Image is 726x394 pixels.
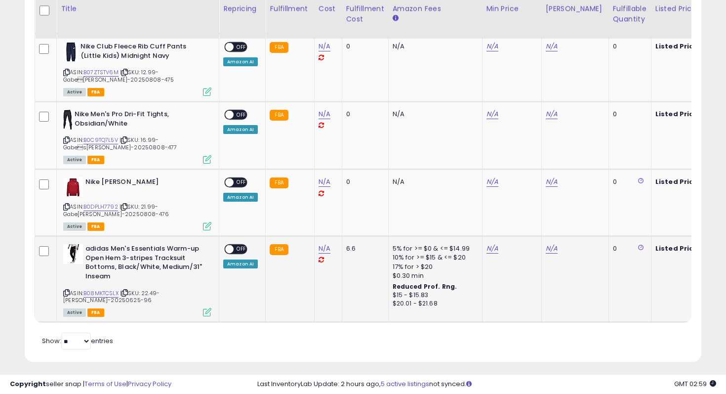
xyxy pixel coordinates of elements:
[63,110,211,163] div: ASIN:
[393,42,475,51] div: N/A
[655,109,700,119] b: Listed Price:
[346,244,381,253] div: 6.6
[381,379,429,389] a: 5 active listings
[319,42,330,51] a: N/A
[63,203,169,218] span: | SKU: 21.99-Gabe[PERSON_NAME]-20250808-476
[270,177,288,188] small: FBA
[87,222,104,231] span: FBA
[63,42,78,62] img: 316wBwV7PoL._SL40_.jpg
[613,3,647,24] div: Fulfillable Quantity
[10,379,46,389] strong: Copyright
[393,110,475,119] div: N/A
[346,110,381,119] div: 0
[393,271,475,280] div: $0.30 min
[63,156,86,164] span: All listings currently available for purchase on Amazon
[63,88,86,96] span: All listings currently available for purchase on Amazon
[393,244,475,253] div: 5% for >= $0 & <= $14.99
[546,109,558,119] a: N/A
[393,282,457,291] b: Reduced Prof. Rng.
[270,42,288,53] small: FBA
[84,379,126,389] a: Terms of Use
[87,88,104,96] span: FBA
[655,42,700,51] b: Listed Price:
[319,177,330,187] a: N/A
[346,3,384,24] div: Fulfillment Cost
[87,156,104,164] span: FBA
[613,244,644,253] div: 0
[393,177,475,186] div: N/A
[486,3,537,14] div: Min Price
[223,125,258,134] div: Amazon AI
[234,245,249,254] span: OFF
[674,379,716,389] span: 2025-08-18 02:59 GMT
[234,111,249,119] span: OFF
[270,244,288,255] small: FBA
[546,3,605,14] div: [PERSON_NAME]
[393,263,475,271] div: 17% for > $20
[486,244,498,254] a: N/A
[63,42,211,95] div: ASIN:
[63,289,160,304] span: | SKU: 22.49-[PERSON_NAME]-20250625-96
[613,42,644,51] div: 0
[223,3,261,14] div: Repricing
[63,244,211,315] div: ASIN:
[655,244,700,253] b: Listed Price:
[319,3,338,14] div: Cost
[257,380,717,389] div: Last InventoryLab Update: 2 hours ago, not synced.
[223,193,258,202] div: Amazon AI
[346,177,381,186] div: 0
[63,177,211,229] div: ASIN:
[63,244,83,264] img: 31N9oCmdA0L._SL40_.jpg
[546,244,558,254] a: N/A
[83,136,118,144] a: B0C9TQ7L5V
[83,68,119,77] a: B07ZTSTV6M
[270,3,310,14] div: Fulfillment
[346,42,381,51] div: 0
[234,178,249,187] span: OFF
[63,222,86,231] span: All listings currently available for purchase on Amazon
[85,244,205,283] b: adidas Men's Essentials Warm-up Open Hem 3-stripes Tracksuit Bottoms, Black/White, Medium/31" Inseam
[319,244,330,254] a: N/A
[61,3,215,14] div: Title
[85,177,205,189] b: Nike [PERSON_NAME]
[63,110,72,130] img: 21cOYIwTYbL._SL40_.jpg
[393,253,475,262] div: 10% for >= $15 & <= $20
[87,308,104,317] span: FBA
[393,300,475,308] div: $20.01 - $21.68
[63,308,86,317] span: All listings currently available for purchase on Amazon
[393,3,478,14] div: Amazon Fees
[128,379,171,389] a: Privacy Policy
[613,110,644,119] div: 0
[223,57,258,66] div: Amazon AI
[83,203,118,211] a: B0DPLH7792
[42,336,113,346] span: Show: entries
[319,109,330,119] a: N/A
[83,289,119,298] a: B08MKTCSLX
[486,177,498,187] a: N/A
[63,68,174,83] span: | SKU: 12.99-Gabe[PERSON_NAME]-20250808-475
[613,177,644,186] div: 0
[63,177,83,197] img: 31FPNBMphCL._SL40_.jpg
[75,110,195,131] b: Nike Men's Pro Dri-Fit Tights, Obsidian/White
[486,42,498,51] a: N/A
[486,109,498,119] a: N/A
[81,42,201,63] b: Nike Club Fleece Rib Cuff Pants (Little Kids) Midnight Navy
[546,177,558,187] a: N/A
[10,380,171,389] div: seller snap | |
[393,14,399,23] small: Amazon Fees.
[393,291,475,300] div: $15 - $15.83
[655,177,700,186] b: Listed Price:
[270,110,288,121] small: FBA
[223,260,258,268] div: Amazon AI
[234,43,249,51] span: OFF
[546,42,558,51] a: N/A
[63,136,177,151] span: | SKU: 16.99-Gabes[PERSON_NAME]-20250808-477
